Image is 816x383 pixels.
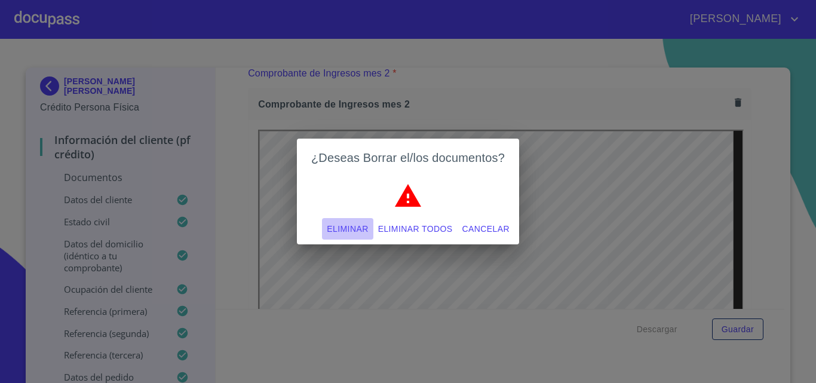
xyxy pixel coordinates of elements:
h2: ¿Deseas Borrar el/los documentos? [311,148,505,167]
span: Cancelar [462,222,510,237]
button: Cancelar [458,218,514,240]
button: Eliminar todos [373,218,458,240]
span: Eliminar [327,222,368,237]
button: Eliminar [322,218,373,240]
span: Eliminar todos [378,222,453,237]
